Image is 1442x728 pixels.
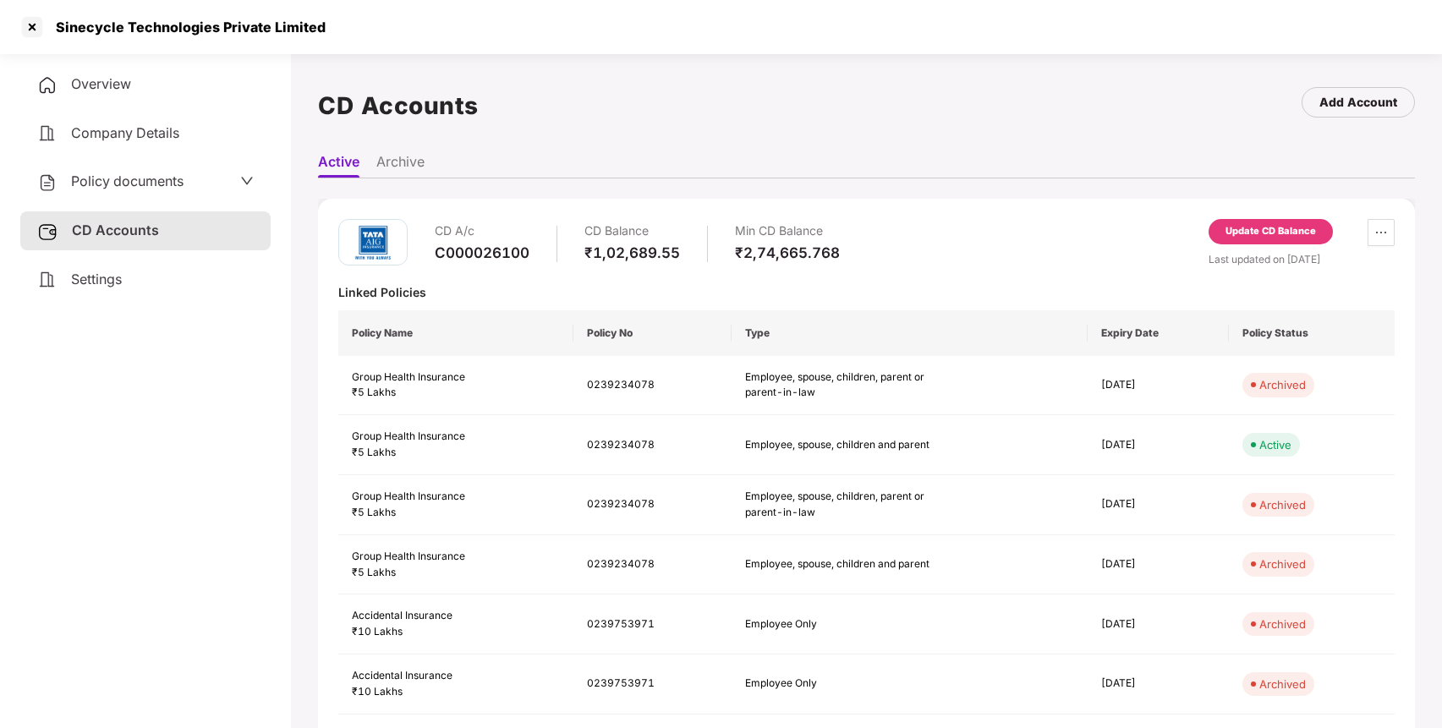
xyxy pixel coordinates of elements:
h1: CD Accounts [318,87,479,124]
img: svg+xml;base64,PHN2ZyB3aWR0aD0iMjUiIGhlaWdodD0iMjQiIHZpZXdCb3g9IjAgMCAyNSAyNCIgZmlsbD0ibm9uZSIgeG... [37,222,58,242]
div: CD Balance [584,219,680,244]
div: Group Health Insurance [352,429,560,445]
div: Accidental Insurance [352,608,560,624]
span: ₹10 Lakhs [352,685,403,698]
span: ₹5 Lakhs [352,506,396,518]
div: Employee, spouse, children, parent or parent-in-law [745,369,931,402]
div: Archived [1259,616,1306,632]
div: Accidental Insurance [352,668,560,684]
div: Add Account [1319,93,1397,112]
span: ₹5 Lakhs [352,386,396,398]
div: Archived [1259,376,1306,393]
img: svg+xml;base64,PHN2ZyB4bWxucz0iaHR0cDovL3d3dy53My5vcmcvMjAwMC9zdmciIHdpZHRoPSIyNCIgaGVpZ2h0PSIyNC... [37,75,58,96]
div: Min CD Balance [735,219,840,244]
div: ₹2,74,665.768 [735,244,840,262]
span: ₹5 Lakhs [352,566,396,578]
div: Employee Only [745,676,931,692]
span: down [240,174,254,188]
span: Overview [71,75,131,92]
td: 0239753971 [573,594,732,654]
th: Policy Name [338,310,573,356]
div: Employee, spouse, children and parent [745,437,931,453]
button: ellipsis [1368,219,1395,246]
span: Company Details [71,124,179,141]
td: 0239234078 [573,535,732,595]
span: Settings [71,271,122,287]
img: tatag.png [348,217,398,268]
div: Archived [1259,556,1306,572]
div: Group Health Insurance [352,549,560,565]
td: 0239234078 [573,356,732,416]
div: Archived [1259,496,1306,513]
div: Linked Policies [338,284,1395,300]
th: Type [732,310,1088,356]
div: Group Health Insurance [352,489,560,505]
td: [DATE] [1088,654,1229,714]
img: svg+xml;base64,PHN2ZyB4bWxucz0iaHR0cDovL3d3dy53My5vcmcvMjAwMC9zdmciIHdpZHRoPSIyNCIgaGVpZ2h0PSIyNC... [37,123,58,144]
td: [DATE] [1088,475,1229,535]
img: svg+xml;base64,PHN2ZyB4bWxucz0iaHR0cDovL3d3dy53My5vcmcvMjAwMC9zdmciIHdpZHRoPSIyNCIgaGVpZ2h0PSIyNC... [37,172,58,193]
td: 0239753971 [573,654,732,714]
td: 0239234078 [573,475,732,535]
th: Expiry Date [1088,310,1229,356]
span: ellipsis [1368,226,1394,239]
div: Employee, spouse, children and parent [745,556,931,572]
span: CD Accounts [72,222,159,238]
div: Active [1259,436,1291,453]
img: svg+xml;base64,PHN2ZyB4bWxucz0iaHR0cDovL3d3dy53My5vcmcvMjAwMC9zdmciIHdpZHRoPSIyNCIgaGVpZ2h0PSIyNC... [37,270,58,290]
td: [DATE] [1088,415,1229,475]
th: Policy Status [1229,310,1395,356]
li: Active [318,153,359,178]
span: ₹5 Lakhs [352,446,396,458]
div: ₹1,02,689.55 [584,244,680,262]
div: C000026100 [435,244,529,262]
div: Update CD Balance [1225,224,1316,239]
span: Policy documents [71,172,184,189]
div: Employee, spouse, children, parent or parent-in-law [745,489,931,521]
div: Archived [1259,676,1306,692]
div: Group Health Insurance [352,369,560,386]
th: Policy No [573,310,732,356]
span: ₹10 Lakhs [352,625,403,638]
div: Last updated on [DATE] [1209,251,1395,267]
div: Employee Only [745,616,931,632]
li: Archive [376,153,425,178]
td: [DATE] [1088,356,1229,416]
div: CD A/c [435,219,529,244]
td: 0239234078 [573,415,732,475]
td: [DATE] [1088,535,1229,595]
div: Sinecycle Technologies Private Limited [46,19,326,36]
td: [DATE] [1088,594,1229,654]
